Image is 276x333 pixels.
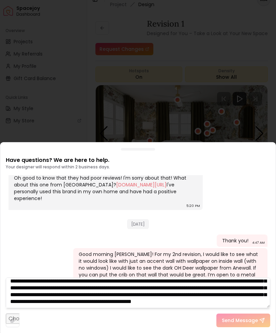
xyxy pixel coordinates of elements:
[252,239,265,246] div: 4:47 AM
[14,175,196,202] div: Oh good to know that they had poor reviews! I'm sorry about that! What about this one from [GEOGR...
[222,237,248,244] div: Thank you!
[116,181,167,188] a: [DOMAIN_NAME][URL]
[6,164,110,170] p: Your designer will respond within 2 business days.
[186,202,200,209] div: 5:20 PM
[79,251,261,319] div: Good morning [PERSON_NAME]! For my 2nd revision, I would like to see what it would look like with...
[127,219,149,229] span: [DATE]
[6,156,110,164] p: Have questions? We are here to help.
